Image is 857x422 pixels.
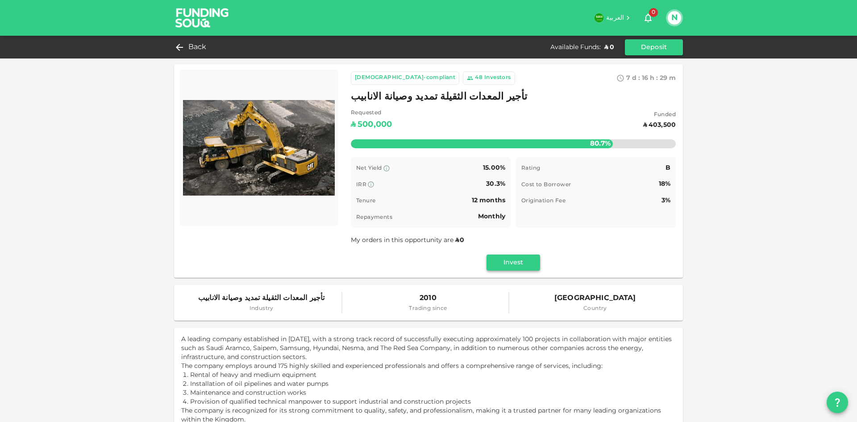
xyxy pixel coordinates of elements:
div: 48 [475,74,483,83]
span: h : [650,75,658,81]
span: Net Yield [356,166,382,171]
div: Available Funds : [550,43,601,52]
p: Provision of qualified technical manpower to support industrial and construction projects [190,397,667,406]
span: 16 [642,75,648,81]
span: [GEOGRAPHIC_DATA] [554,292,636,305]
span: Industry [198,305,324,313]
span: Funded [643,111,676,120]
span: تأجير المعدات الثقيلة تمديد وصيانة الانابيب [351,88,528,106]
img: Marketplace Logo [183,73,335,222]
span: تأجير المعدات الثقيلة تمديد وصيانة الانابيب [198,292,324,305]
p: A leading company established in [DATE], with a strong track record of successfully executing app... [181,335,676,362]
p: Rental of heavy and medium equipment [190,371,667,380]
span: Rating [521,166,540,171]
button: Deposit [625,39,683,55]
span: 30.3% [486,181,505,187]
button: question [827,392,848,413]
button: N [668,11,681,25]
span: Requested [351,109,392,118]
span: ʢ [455,237,459,243]
span: Cost to Borrower [521,182,571,188]
span: 0 [649,8,658,17]
div: ʢ 0 [604,43,614,52]
span: العربية [606,15,624,21]
div: Investors [484,74,511,83]
span: 12 months [472,197,505,204]
p: The company employs around 175 highly skilled and experienced professionals and offers a comprehe... [181,362,676,371]
div: [DEMOGRAPHIC_DATA]-compliant [355,74,455,83]
p: Maintenance and construction works [190,389,667,397]
img: flag-sa.b9a346574cdc8950dd34b50780441f57.svg [595,13,603,22]
span: B [666,165,670,171]
span: Repayments [356,215,392,220]
span: 7 [626,75,630,81]
span: Origination Fee [521,198,566,204]
span: 29 [660,75,667,81]
span: Tenure [356,198,375,204]
span: Back [188,41,207,54]
span: 18% [659,181,670,187]
button: Invest [487,255,540,271]
span: Trading since [409,305,447,313]
span: 2010 [409,292,447,305]
span: m [669,75,676,81]
span: 0 [460,237,464,243]
p: Installation of oil pipelines and water pumps [190,380,667,389]
button: 0 [639,9,657,27]
span: 3% [661,197,670,204]
span: Monthly [478,213,505,220]
span: d : [632,75,640,81]
span: 15.00% [483,165,505,171]
span: My orders in this opportunity are [351,237,465,243]
span: IRR [356,182,366,188]
span: Country [554,305,636,313]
